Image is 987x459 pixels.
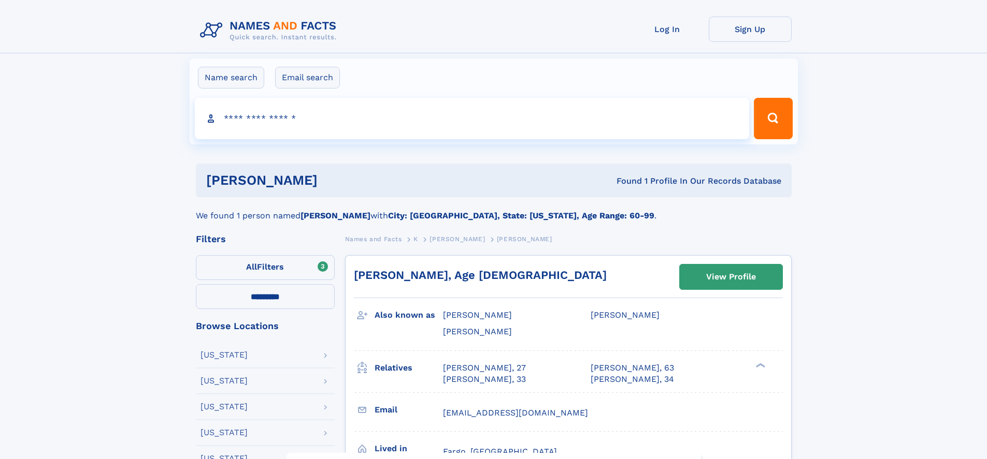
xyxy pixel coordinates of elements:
a: [PERSON_NAME], 27 [443,362,526,374]
span: Fargo, [GEOGRAPHIC_DATA] [443,447,557,456]
h3: Email [375,401,443,419]
div: Filters [196,234,335,244]
a: [PERSON_NAME] [430,232,485,245]
b: [PERSON_NAME] [301,211,370,220]
span: [EMAIL_ADDRESS][DOMAIN_NAME] [443,408,588,418]
div: Found 1 Profile In Our Records Database [467,175,781,187]
a: View Profile [680,264,782,289]
span: All [246,262,257,272]
a: Names and Facts [345,232,402,245]
a: [PERSON_NAME], Age [DEMOGRAPHIC_DATA] [354,269,607,282]
div: [US_STATE] [201,428,248,437]
label: Filters [196,255,335,280]
span: [PERSON_NAME] [443,327,512,336]
div: [US_STATE] [201,377,248,385]
button: Search Button [754,98,792,139]
div: Browse Locations [196,321,335,331]
span: [PERSON_NAME] [591,310,660,320]
div: [US_STATE] [201,403,248,411]
a: K [413,232,418,245]
a: Sign Up [709,17,792,42]
span: [PERSON_NAME] [497,235,552,243]
h3: Also known as [375,306,443,324]
div: [US_STATE] [201,351,248,359]
label: Email search [275,67,340,88]
span: K [413,235,418,243]
h3: Lived in [375,440,443,457]
h1: [PERSON_NAME] [206,174,467,187]
div: View Profile [706,265,756,289]
b: City: [GEOGRAPHIC_DATA], State: [US_STATE], Age Range: 60-99 [388,211,654,220]
a: [PERSON_NAME], 34 [591,374,674,385]
div: ❯ [753,362,766,368]
input: search input [195,98,750,139]
span: [PERSON_NAME] [430,235,485,243]
a: [PERSON_NAME], 63 [591,362,674,374]
img: Logo Names and Facts [196,17,345,45]
span: [PERSON_NAME] [443,310,512,320]
a: [PERSON_NAME], 33 [443,374,526,385]
a: Log In [626,17,709,42]
div: We found 1 person named with . [196,197,792,222]
h3: Relatives [375,359,443,377]
label: Name search [198,67,264,88]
